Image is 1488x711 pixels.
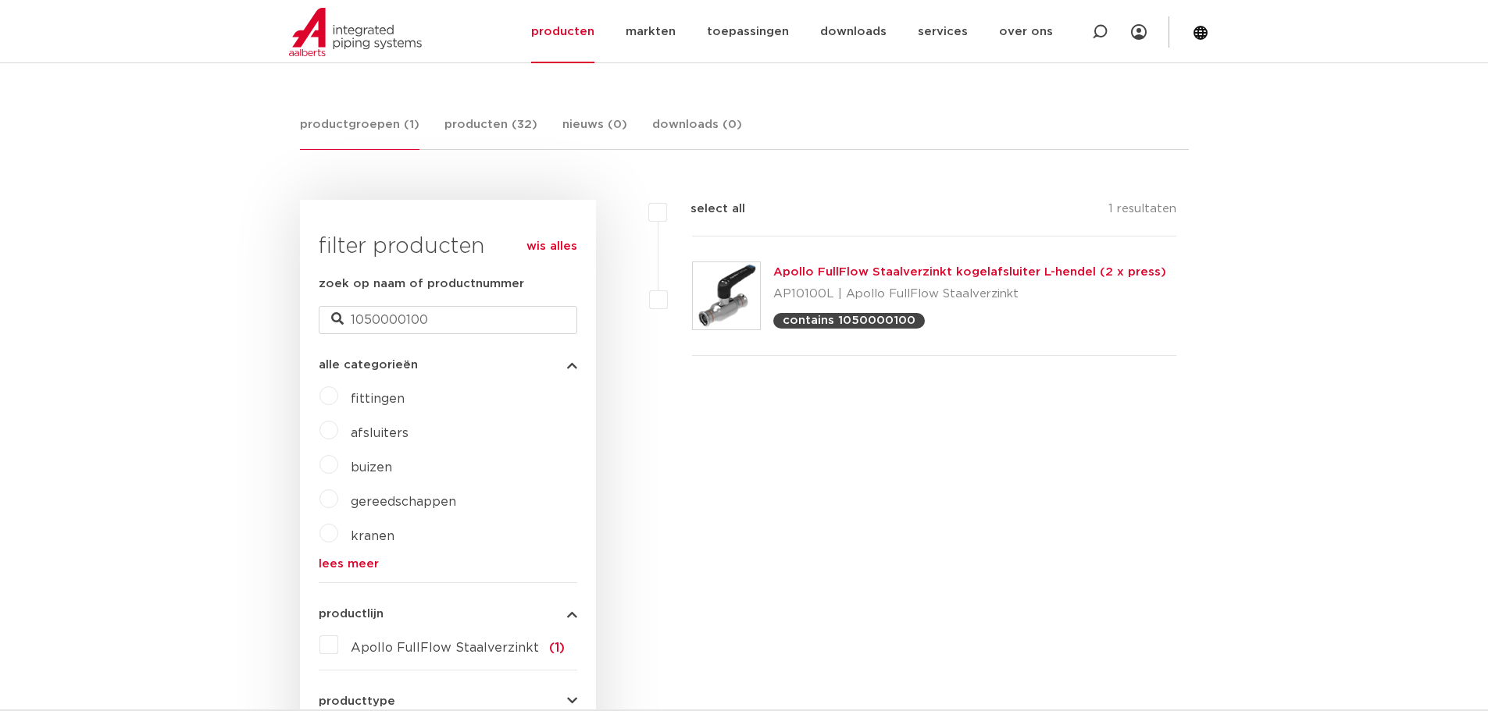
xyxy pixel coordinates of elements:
[773,266,1166,278] a: Apollo FullFlow Staalverzinkt kogelafsluiter L-hendel (2 x press)
[351,427,409,439] a: afsluiters
[667,200,745,219] label: select all
[319,306,577,334] input: zoeken
[1108,200,1176,224] p: 1 resultaten
[319,608,577,620] button: productlijn
[319,359,577,371] button: alle categorieën
[562,116,627,149] a: nieuws (0)
[549,642,565,654] span: (1)
[773,282,1166,307] p: AP10100L | Apollo FullFlow Staalverzinkt
[351,642,539,654] span: Apollo FullFlow Staalverzinkt
[351,496,456,508] a: gereedschappen
[783,315,915,326] p: contains 1050000100
[444,116,537,149] a: producten (32)
[526,237,577,256] a: wis alles
[351,530,394,542] a: kranen
[319,231,577,262] h3: filter producten
[319,359,418,371] span: alle categorieën
[319,558,577,570] a: lees meer
[319,608,384,620] span: productlijn
[351,461,392,474] a: buizen
[693,262,760,329] img: Thumbnail for Apollo FullFlow Staalverzinkt kogelafsluiter L-hendel (2 x press)
[319,695,577,707] button: producttype
[300,116,419,150] a: productgroepen (1)
[319,695,395,707] span: producttype
[319,275,524,293] label: zoek op naam of productnummer
[652,116,742,149] a: downloads (0)
[351,393,405,405] a: fittingen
